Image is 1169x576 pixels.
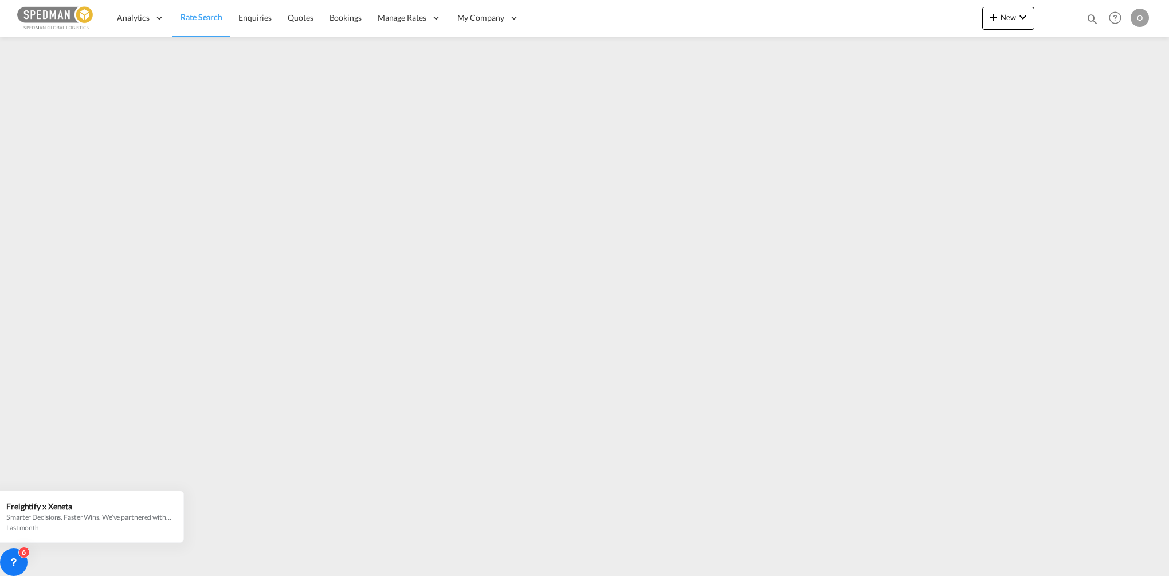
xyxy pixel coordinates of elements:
[378,12,426,24] span: Manage Rates
[1131,9,1149,27] div: O
[238,13,272,22] span: Enquiries
[117,12,150,24] span: Analytics
[1105,8,1125,28] span: Help
[1086,13,1099,25] md-icon: icon-magnify
[1016,10,1030,24] md-icon: icon-chevron-down
[982,7,1034,30] button: icon-plus 400-fgNewicon-chevron-down
[1105,8,1131,29] div: Help
[288,13,313,22] span: Quotes
[987,13,1030,22] span: New
[329,13,362,22] span: Bookings
[181,12,222,22] span: Rate Search
[457,12,504,24] span: My Company
[17,5,95,31] img: c12ca350ff1b11efb6b291369744d907.png
[1086,13,1099,30] div: icon-magnify
[987,10,1001,24] md-icon: icon-plus 400-fg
